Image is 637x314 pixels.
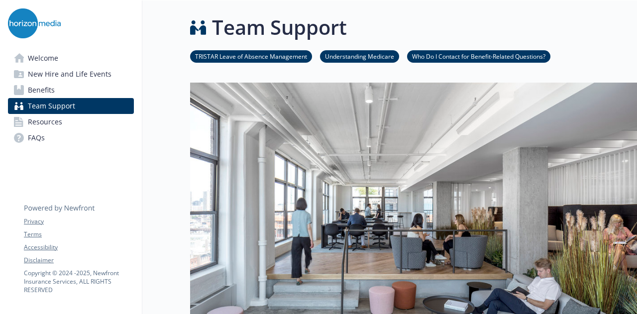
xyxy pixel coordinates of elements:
a: Benefits [8,82,134,98]
a: Who Do I Contact for Benefit-Related Questions? [407,51,550,61]
span: Benefits [28,82,55,98]
span: Welcome [28,50,58,66]
a: Terms [24,230,133,239]
a: Accessibility [24,243,133,252]
span: Team Support [28,98,75,114]
a: FAQs [8,130,134,146]
a: Disclaimer [24,256,133,265]
a: Welcome [8,50,134,66]
a: Team Support [8,98,134,114]
a: Understanding Medicare [320,51,399,61]
a: Privacy [24,217,133,226]
h1: Team Support [212,12,347,42]
p: Copyright © 2024 - 2025 , Newfront Insurance Services, ALL RIGHTS RESERVED [24,269,133,294]
a: New Hire and Life Events [8,66,134,82]
a: TRISTAR Leave of Absence Management [190,51,312,61]
span: Resources [28,114,62,130]
span: New Hire and Life Events [28,66,111,82]
a: Resources [8,114,134,130]
span: FAQs [28,130,45,146]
